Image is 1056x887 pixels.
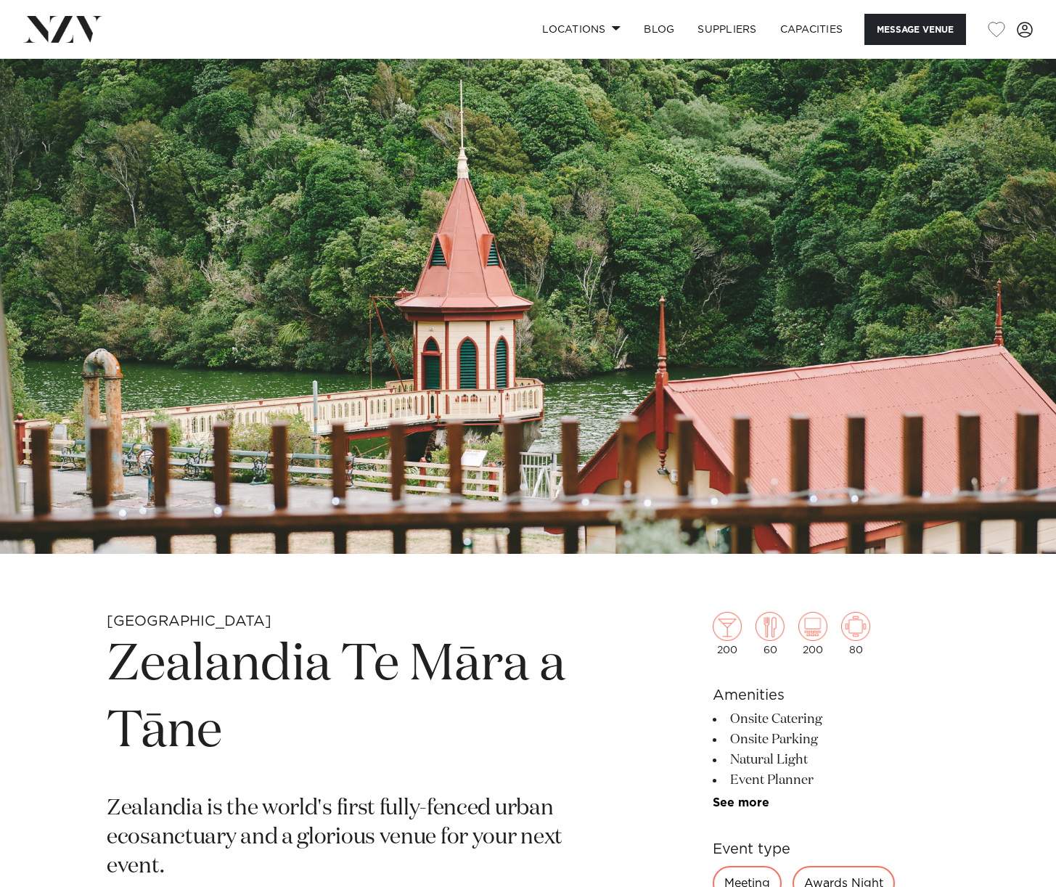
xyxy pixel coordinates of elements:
a: Locations [531,14,632,45]
h1: Zealandia Te Māra a Tāne [107,632,610,766]
img: theatre.png [798,612,827,641]
div: 200 [713,612,742,655]
img: cocktail.png [713,612,742,641]
h6: Amenities [713,684,949,706]
li: Natural Light [713,750,949,770]
img: dining.png [756,612,785,641]
a: Capacities [769,14,855,45]
small: [GEOGRAPHIC_DATA] [107,614,271,629]
div: 60 [756,612,785,655]
li: Event Planner [713,770,949,790]
a: BLOG [632,14,686,45]
li: Onsite Parking [713,729,949,750]
div: 80 [841,612,870,655]
li: Onsite Catering [713,709,949,729]
div: 200 [798,612,827,655]
button: Message Venue [864,14,966,45]
a: SUPPLIERS [686,14,768,45]
img: meeting.png [841,612,870,641]
h6: Event type [713,838,949,860]
img: nzv-logo.png [23,16,102,42]
p: Zealandia is the world's first fully-fenced urban ecosanctuary and a glorious venue for your next... [107,795,610,882]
